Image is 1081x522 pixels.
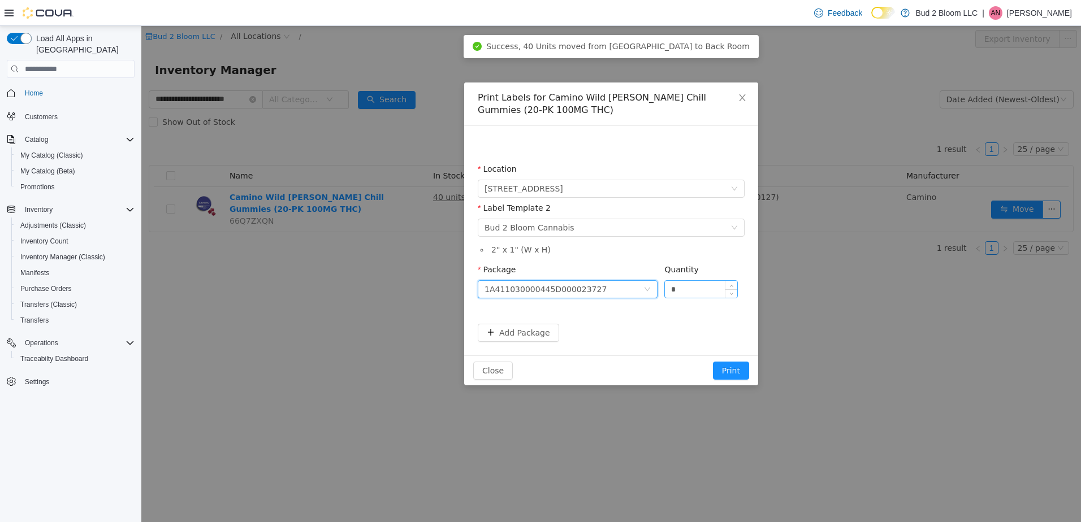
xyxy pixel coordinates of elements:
span: Manifests [16,266,135,280]
span: Purchase Orders [20,284,72,293]
span: My Catalog (Beta) [20,167,75,176]
span: Transfers [20,316,49,325]
span: Traceabilty Dashboard [20,354,88,363]
span: Adjustments (Classic) [16,219,135,232]
span: Operations [25,338,58,347]
button: My Catalog (Classic) [11,147,139,163]
span: Decrease Value [584,263,596,272]
button: Operations [2,335,139,351]
i: icon: up [588,258,592,262]
span: 123 Ledgewood Ave [343,154,422,171]
li: 2 " x 1 " (W x H) [348,218,603,230]
span: My Catalog (Classic) [20,151,83,160]
span: Increase Value [584,255,596,263]
div: 1A411030000445D000023727 [343,255,465,272]
button: Catalog [20,133,53,146]
button: Purchase Orders [11,281,139,297]
a: Settings [20,375,54,389]
span: Inventory Manager (Classic) [16,250,135,264]
button: Operations [20,336,63,350]
input: Dark Mode [871,7,895,19]
i: icon: down [590,159,596,167]
a: Transfers [16,314,53,327]
span: Load All Apps in [GEOGRAPHIC_DATA] [32,33,135,55]
i: icon: check-circle [331,16,340,25]
nav: Complex example [7,80,135,419]
button: My Catalog (Beta) [11,163,139,179]
a: Feedback [810,2,867,24]
a: Purchase Orders [16,282,76,295]
span: Inventory [20,203,135,216]
span: Purchase Orders [16,282,135,295]
a: My Catalog (Beta) [16,164,80,178]
span: Inventory Count [16,234,135,248]
span: Manifests [20,268,49,277]
button: icon: plusAdd Package [336,298,418,316]
span: Transfers [16,314,135,327]
button: Transfers (Classic) [11,297,139,312]
img: Cova [23,7,73,19]
button: Catalog [2,132,139,147]
span: Promotions [20,182,55,192]
span: My Catalog (Beta) [16,164,135,178]
button: Adjustments (Classic) [11,217,139,233]
i: icon: down [503,260,509,268]
span: Inventory [25,205,53,214]
span: Promotions [16,180,135,194]
span: Operations [20,336,135,350]
a: Traceabilty Dashboard [16,352,93,366]
div: Angel Nieves [989,6,1002,20]
div: Bud 2 Bloom Cannabis [343,193,433,210]
a: Inventory Count [16,234,73,248]
a: Inventory Manager (Classic) [16,250,110,264]
span: Catalog [20,133,135,146]
button: Close [585,56,617,88]
a: Home [20,86,47,100]
span: Inventory Manager (Classic) [20,253,105,262]
button: Inventory Count [11,233,139,249]
button: Home [2,85,139,101]
span: Inventory Count [20,237,68,246]
span: Transfers (Classic) [20,300,77,309]
span: Traceabilty Dashboard [16,352,135,366]
input: Quantity [524,255,596,272]
p: | [982,6,984,20]
div: Print Labels for Camino Wild [PERSON_NAME] Chill Gummies (20-PK 100MG THC) [336,66,603,90]
button: Promotions [11,179,139,195]
button: Inventory [2,202,139,217]
a: Customers [20,110,62,124]
span: Catalog [25,135,48,144]
button: Customers [2,108,139,124]
a: Manifests [16,266,54,280]
a: Promotions [16,180,59,194]
button: Manifests [11,265,139,281]
span: Customers [20,109,135,123]
span: My Catalog (Classic) [16,149,135,162]
label: Quantity [523,239,557,248]
a: My Catalog (Classic) [16,149,88,162]
button: Inventory Manager (Classic) [11,249,139,265]
label: Package [336,239,374,248]
span: Customers [25,112,58,121]
i: icon: close [596,67,606,76]
span: Settings [20,375,135,389]
span: Settings [25,377,49,386]
button: Close [332,336,371,354]
button: Transfers [11,312,139,328]
button: Traceabilty Dashboard [11,351,139,367]
a: Adjustments (Classic) [16,219,90,232]
i: icon: down [590,198,596,206]
span: Transfers (Classic) [16,298,135,311]
label: Location [336,138,375,147]
span: Adjustments (Classic) [20,221,86,230]
span: AN [991,6,1001,20]
a: Transfers (Classic) [16,298,81,311]
button: Inventory [20,203,57,216]
span: Feedback [828,7,862,19]
button: Print [572,336,608,354]
p: Bud 2 Bloom LLC [915,6,978,20]
span: Home [20,86,135,100]
label: Label Template 2 [336,177,409,186]
span: Success, 40 Units moved from [GEOGRAPHIC_DATA] to Back Room [345,16,608,25]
